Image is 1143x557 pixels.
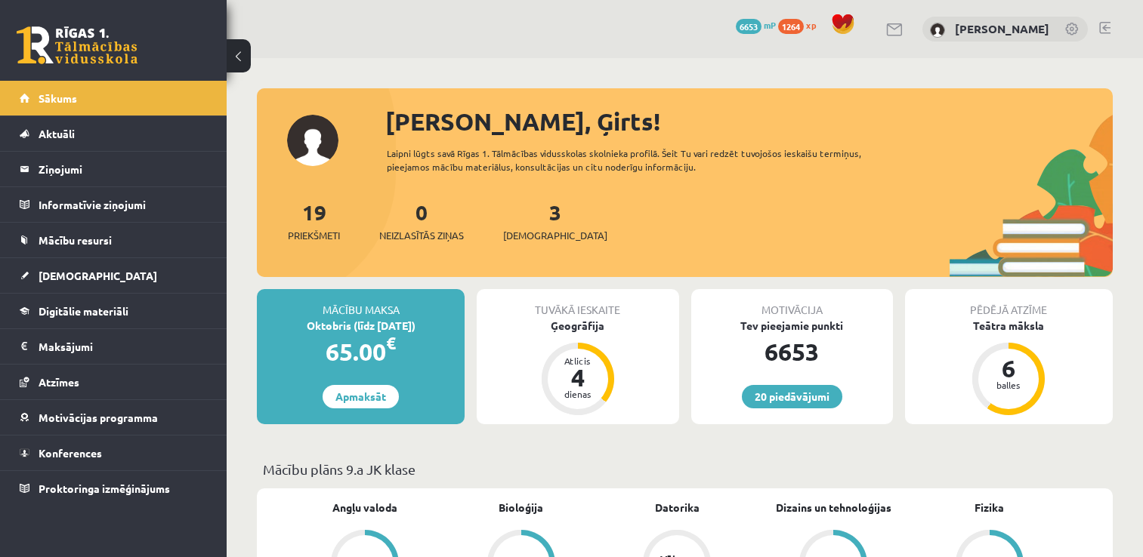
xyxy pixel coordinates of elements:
a: Fizika [975,500,1004,515]
div: Motivācija [691,289,893,318]
a: Aktuāli [20,116,208,151]
span: Sākums [39,91,77,105]
div: Teātra māksla [905,318,1113,334]
div: Mācību maksa [257,289,465,318]
a: Atzīmes [20,365,208,399]
a: Apmaksāt [323,385,399,408]
div: Pēdējā atzīme [905,289,1113,318]
legend: Maksājumi [39,329,208,364]
span: Neizlasītās ziņas [379,228,464,243]
div: Oktobris (līdz [DATE]) [257,318,465,334]
a: Rīgas 1. Tālmācības vidusskola [17,26,137,64]
div: Tuvākā ieskaite [477,289,678,318]
span: Konferences [39,446,102,460]
span: Aktuāli [39,127,75,140]
span: [DEMOGRAPHIC_DATA] [503,228,607,243]
a: Mācību resursi [20,223,208,257]
div: dienas [555,389,601,399]
legend: Informatīvie ziņojumi [39,187,208,222]
a: Datorika [655,500,700,515]
div: Laipni lūgts savā Rīgas 1. Tālmācības vidusskolas skolnieka profilā. Šeit Tu vari redzēt tuvojošo... [387,146,900,174]
a: [PERSON_NAME] [955,21,1049,36]
div: Atlicis [555,356,601,365]
div: Ģeogrāfija [477,318,678,334]
span: mP [764,19,776,31]
a: 6653 mP [736,19,776,31]
a: Proktoringa izmēģinājums [20,471,208,506]
a: Motivācijas programma [20,400,208,435]
a: 20 piedāvājumi [742,385,842,408]
span: Priekšmeti [288,228,340,243]
span: Digitālie materiāli [39,304,128,318]
span: 6653 [736,19,761,34]
a: Ziņojumi [20,152,208,186]
span: Proktoringa izmēģinājums [39,482,170,495]
a: 1264 xp [778,19,823,31]
a: 0Neizlasītās ziņas [379,198,464,243]
a: Dizains un tehnoloģijas [776,500,891,515]
span: Mācību resursi [39,233,112,247]
p: Mācību plāns 9.a JK klase [263,459,1107,479]
div: 6 [986,356,1031,380]
div: 6653 [691,334,893,370]
a: Teātra māksla 6 balles [905,318,1113,417]
div: 65.00 [257,334,465,370]
div: Tev pieejamie punkti [691,318,893,334]
a: Informatīvie ziņojumi [20,187,208,222]
a: Angļu valoda [332,500,397,515]
a: Bioloģija [499,500,543,515]
span: Atzīmes [39,375,79,389]
a: [DEMOGRAPHIC_DATA] [20,258,208,293]
span: xp [806,19,816,31]
a: Konferences [20,435,208,470]
img: Ģirts Jarošs [930,23,945,38]
span: 1264 [778,19,804,34]
div: 4 [555,365,601,389]
span: € [386,332,396,354]
a: Sākums [20,81,208,115]
a: Ģeogrāfija Atlicis 4 dienas [477,318,678,417]
a: 3[DEMOGRAPHIC_DATA] [503,198,607,243]
legend: Ziņojumi [39,152,208,186]
span: Motivācijas programma [39,411,158,424]
a: Digitālie materiāli [20,294,208,328]
span: [DEMOGRAPHIC_DATA] [39,269,157,282]
a: 19Priekšmeti [288,198,340,243]
div: [PERSON_NAME], Ģirts! [385,103,1113,140]
div: balles [986,380,1031,389]
a: Maksājumi [20,329,208,364]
